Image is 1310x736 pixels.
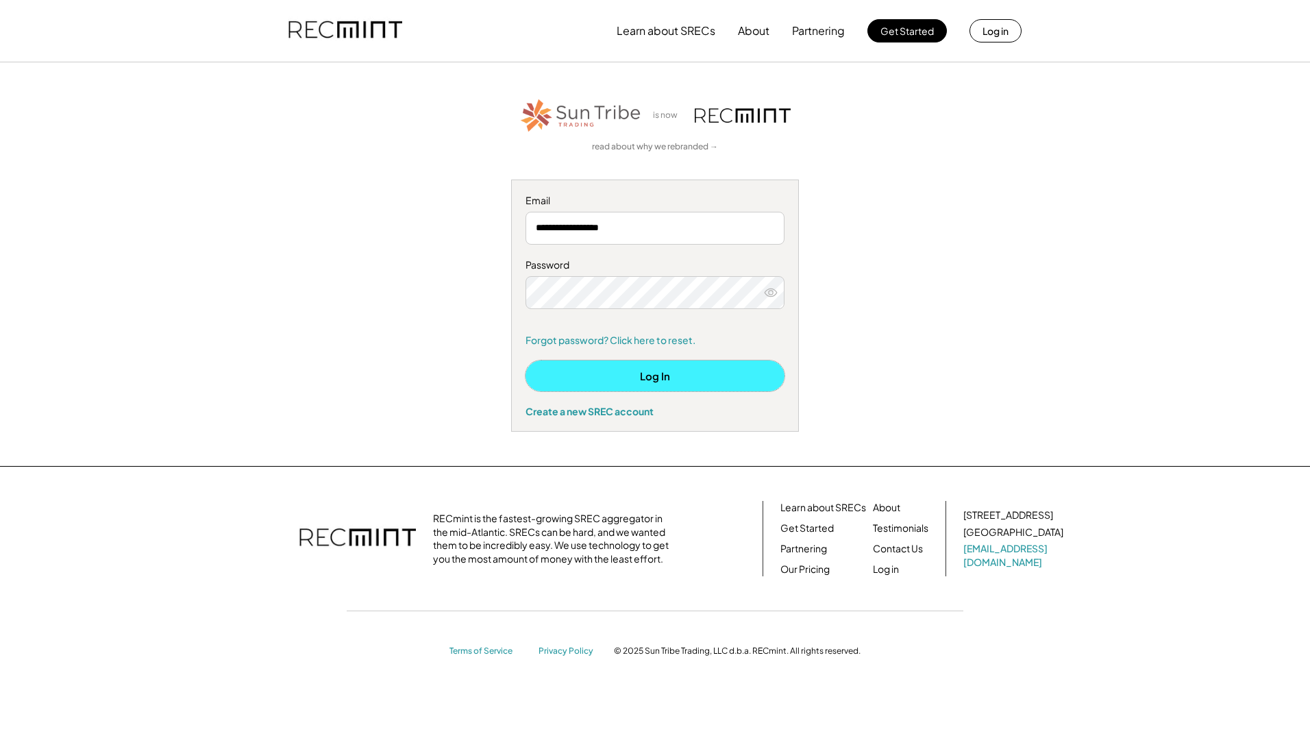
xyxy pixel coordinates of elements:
[867,19,947,42] button: Get Started
[792,17,845,45] button: Partnering
[873,501,900,515] a: About
[617,17,715,45] button: Learn about SRECs
[738,17,769,45] button: About
[873,542,923,556] a: Contact Us
[963,542,1066,569] a: [EMAIL_ADDRESS][DOMAIN_NAME]
[449,646,525,657] a: Terms of Service
[299,515,416,563] img: recmint-logotype%403x.png
[433,512,676,565] div: RECmint is the fastest-growing SREC aggregator in the mid-Atlantic. SRECs can be hard, and we wan...
[519,97,643,134] img: STT_Horizontal_Logo%2B-%2BColor.png
[780,501,866,515] a: Learn about SRECs
[873,522,928,535] a: Testimonials
[614,646,861,657] div: © 2025 Sun Tribe Trading, LLC d.b.a. RECmint. All rights reserved.
[969,19,1022,42] button: Log in
[780,522,834,535] a: Get Started
[539,646,600,657] a: Privacy Policy
[963,508,1053,522] div: [STREET_ADDRESS]
[288,8,402,54] img: recmint-logotype%403x.png
[526,194,784,208] div: Email
[526,334,784,347] a: Forgot password? Click here to reset.
[526,360,784,391] button: Log In
[592,141,718,153] a: read about why we rebranded →
[695,108,791,123] img: recmint-logotype%403x.png
[873,563,899,576] a: Log in
[780,563,830,576] a: Our Pricing
[780,542,827,556] a: Partnering
[526,258,784,272] div: Password
[650,110,688,121] div: is now
[963,526,1063,539] div: [GEOGRAPHIC_DATA]
[526,405,784,417] div: Create a new SREC account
